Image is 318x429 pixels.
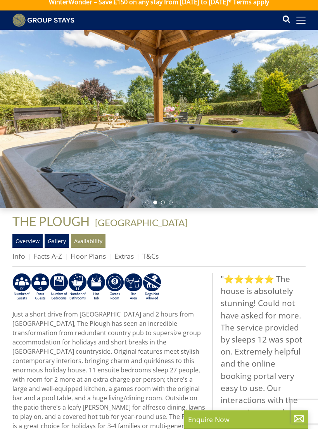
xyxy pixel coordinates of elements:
a: Facts A-Z [34,251,62,261]
img: AD_4nXcpX5uDwed6-YChlrI2BYOgXwgg3aqYHOhRm0XfZB-YtQW2NrmeCr45vGAfVKUq4uWnc59ZmEsEzoF5o39EWARlT1ewO... [87,273,105,301]
img: AD_4nXcUjM1WnLzsaFfiW9TMoiqu-Li4Mbh7tQPNLiOJr1v-32nzlqw6C9VhAL0Jhfye3ZR83W5Xs0A91zNVQMMCwO1NDl3vc... [50,273,68,301]
a: THE PLOUGH [12,214,92,229]
span: THE PLOUGH [12,214,90,229]
img: Group Stays [12,14,74,27]
img: AD_4nXeP6WuvG491uY6i5ZIMhzz1N248Ei-RkDHdxvvjTdyF2JXhbvvI0BrTCyeHgyWBEg8oAgd1TvFQIsSlzYPCTB7K21VoI... [31,273,50,301]
a: Gallery [45,234,69,247]
img: AD_4nXchuHW8Dfa208HQ2u83lJMFdMO8xeTqyzNyoztsAFuRWKQmI1A26FSYQBiKhrPb4tBa_RI3nPCwndG_6DWa5p5fzItbq... [12,273,31,301]
a: Extras [114,251,134,261]
a: Overview [12,234,43,247]
img: AD_4nXeUnLxUhQNc083Qf4a-s6eVLjX_ttZlBxbnREhztiZs1eT9moZ8e5Fzbx9LK6K9BfRdyv0AlCtKptkJvtknTFvAhI3RM... [124,273,143,301]
a: Floor Plans [71,251,106,261]
img: AD_4nXf1gJh7NPcjVGbYgNENMML0usQdYiAq9UdV-i30GY30dJwbIVqs9wnAElpVyFTxl01C-OiYpm0GxHsklZELKaLnqqbL1... [68,273,87,301]
a: T&Cs [142,251,159,261]
img: AD_4nXdtMqFLQeNd5SD_yg5mtFB1sUCemmLv_z8hISZZtoESff8uqprI2Ap3l0Pe6G3wogWlQaPaciGoyoSy1epxtlSaMm8_H... [143,273,161,301]
a: Info [12,251,25,261]
p: Enquire Now [188,414,304,424]
a: Availability [71,234,105,247]
a: [GEOGRAPHIC_DATA] [95,217,187,228]
span: - [92,217,187,228]
img: AD_4nXdrZMsjcYNLGsKuA84hRzvIbesVCpXJ0qqnwZoX5ch9Zjv73tWe4fnFRs2gJ9dSiUubhZXckSJX_mqrZBmYExREIfryF... [105,273,124,301]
